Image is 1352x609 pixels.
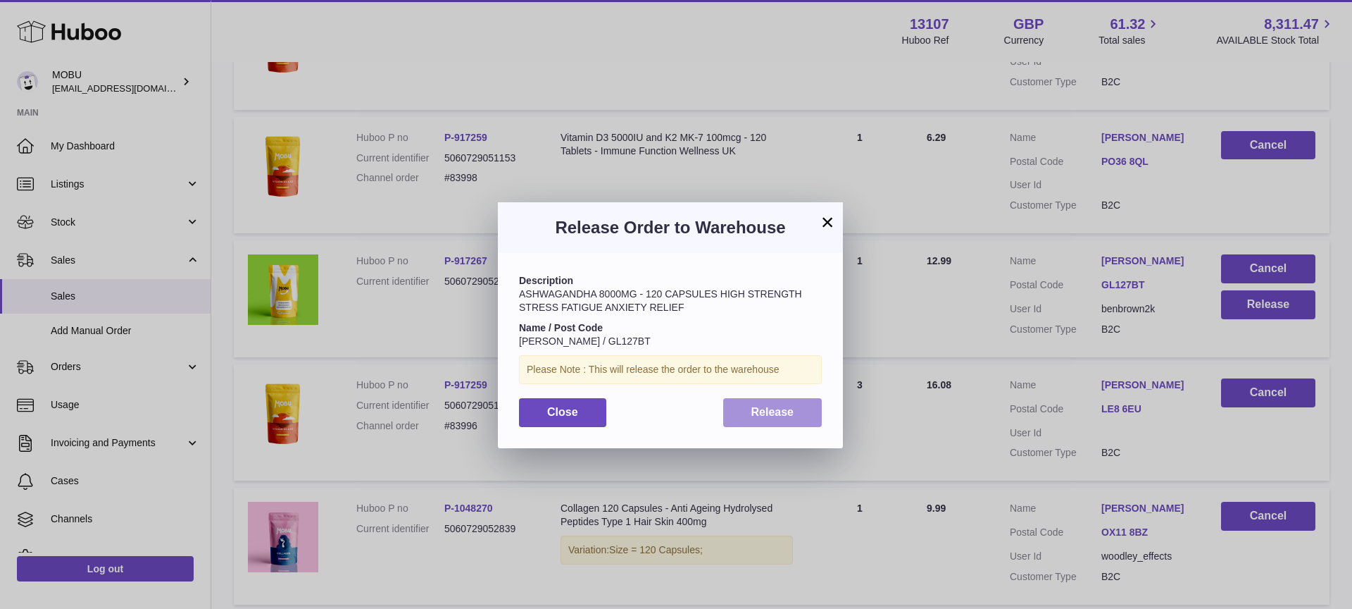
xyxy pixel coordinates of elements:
[751,406,794,418] span: Release
[519,336,651,347] span: [PERSON_NAME] / GL127BT
[519,216,822,239] h3: Release Order to Warehouse
[723,398,822,427] button: Release
[519,398,606,427] button: Close
[819,214,836,230] button: ×
[519,275,573,286] strong: Description
[519,322,603,333] strong: Name / Post Code
[547,406,578,418] span: Close
[519,355,822,384] div: Please Note : This will release the order to the warehouse
[519,288,802,313] span: ASHWAGANDHA 8000MG - 120 CAPSULES HIGH STRENGTH STRESS FATIGUE ANXIETY RELIEF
